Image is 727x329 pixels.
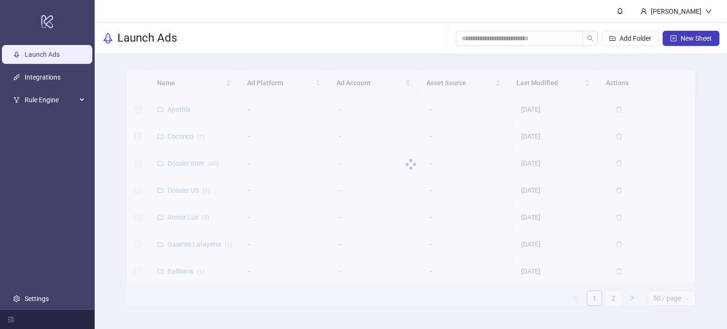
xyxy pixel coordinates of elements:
a: Launch Ads [25,51,60,58]
button: New Sheet [663,31,719,46]
div: [PERSON_NAME] [647,6,705,17]
a: Integrations [25,73,61,81]
span: New Sheet [681,35,712,42]
span: down [705,8,712,15]
span: plus-square [670,35,677,42]
button: Add Folder [602,31,659,46]
h3: Launch Ads [117,31,177,46]
span: folder-add [609,35,616,42]
span: fork [13,97,20,103]
span: Rule Engine [25,90,77,109]
span: user [640,8,647,15]
span: rocket [102,33,114,44]
span: bell [617,8,623,14]
a: Settings [25,295,49,302]
span: Add Folder [620,35,651,42]
span: menu-fold [8,316,14,323]
span: search [587,35,594,42]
